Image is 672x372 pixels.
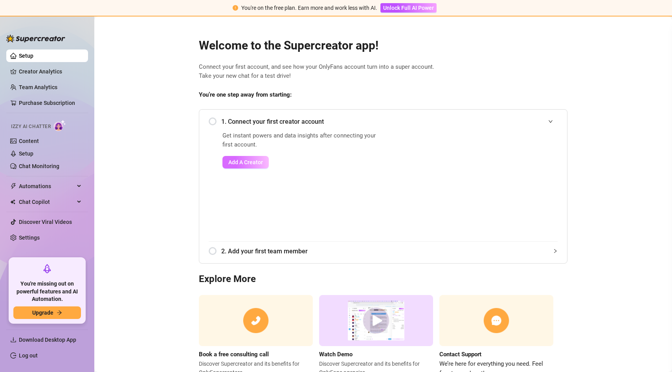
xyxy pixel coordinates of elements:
span: thunderbolt [10,183,17,189]
a: Purchase Subscription [19,97,82,109]
span: expanded [548,119,553,124]
div: 1. Connect your first creator account [209,112,558,131]
strong: You’re one step away from starting: [199,91,292,98]
img: supercreator demo [319,295,433,346]
button: Add A Creator [222,156,269,169]
span: collapsed [553,249,558,253]
img: logo-BBDzfeDw.svg [6,35,65,42]
a: Unlock Full AI Power [380,5,437,11]
span: Unlock Full AI Power [383,5,434,11]
span: 2. Add your first team member [221,246,558,256]
span: You're missing out on powerful features and AI Automation. [13,280,81,303]
span: Get instant powers and data insights after connecting your first account. [222,131,381,150]
button: Upgradearrow-right [13,306,81,319]
h3: Explore More [199,273,567,286]
a: Settings [19,235,40,241]
span: 1. Connect your first creator account [221,117,558,126]
strong: Book a free consulting call [199,351,269,358]
span: You're on the free plan. Earn more and work less with AI. [241,5,377,11]
span: Download Desktop App [19,337,76,343]
a: Setup [19,53,33,59]
img: consulting call [199,295,313,346]
span: Connect your first account, and see how your OnlyFans account turn into a super account. Take you... [199,62,567,81]
div: 2. Add your first team member [209,242,558,261]
h2: Welcome to the Supercreator app! [199,38,567,53]
span: Automations [19,180,75,192]
span: Izzy AI Chatter [11,123,51,130]
a: Add A Creator [222,156,381,169]
a: Chat Monitoring [19,163,59,169]
img: Chat Copilot [10,199,15,205]
a: Discover Viral Videos [19,219,72,225]
span: arrow-right [57,310,62,315]
a: Content [19,138,39,144]
span: Chat Copilot [19,196,75,208]
span: download [10,337,17,343]
a: Creator Analytics [19,65,82,78]
img: contact support [439,295,553,346]
span: Add A Creator [228,159,263,165]
a: Log out [19,352,38,359]
span: exclamation-circle [233,5,238,11]
strong: Contact Support [439,351,481,358]
img: AI Chatter [54,120,66,131]
iframe: Add Creators [400,131,558,232]
span: Upgrade [32,310,53,316]
button: Unlock Full AI Power [380,3,437,13]
span: rocket [42,264,52,273]
a: Team Analytics [19,84,57,90]
strong: Watch Demo [319,351,353,358]
a: Setup [19,150,33,157]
